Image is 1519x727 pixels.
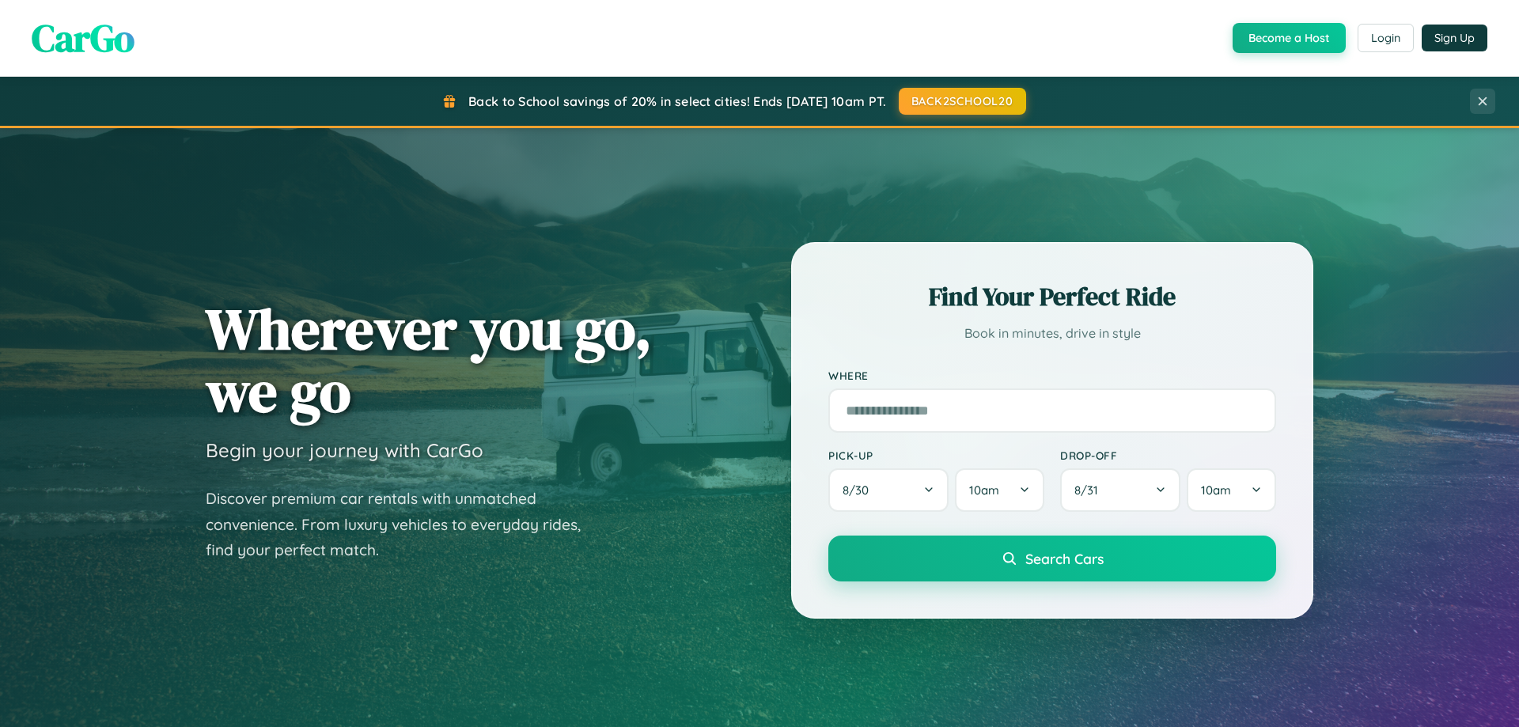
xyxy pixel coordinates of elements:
span: CarGo [32,12,134,64]
span: 8 / 31 [1074,483,1106,498]
button: Sign Up [1422,25,1487,51]
p: Book in minutes, drive in style [828,322,1276,345]
label: Where [828,369,1276,382]
button: 8/31 [1060,468,1180,512]
button: 10am [1187,468,1276,512]
button: 10am [955,468,1044,512]
span: 10am [969,483,999,498]
span: 10am [1201,483,1231,498]
h3: Begin your journey with CarGo [206,438,483,462]
p: Discover premium car rentals with unmatched convenience. From luxury vehicles to everyday rides, ... [206,486,601,563]
button: 8/30 [828,468,949,512]
label: Pick-up [828,449,1044,462]
span: 8 / 30 [843,483,877,498]
button: Become a Host [1233,23,1346,53]
h1: Wherever you go, we go [206,297,652,422]
span: Search Cars [1025,550,1104,567]
span: Back to School savings of 20% in select cities! Ends [DATE] 10am PT. [468,93,886,109]
button: Login [1358,24,1414,52]
h2: Find Your Perfect Ride [828,279,1276,314]
label: Drop-off [1060,449,1276,462]
button: Search Cars [828,536,1276,581]
button: BACK2SCHOOL20 [899,88,1026,115]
